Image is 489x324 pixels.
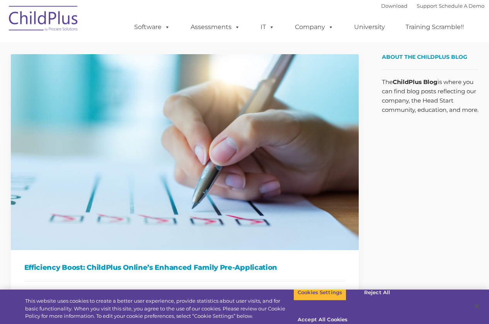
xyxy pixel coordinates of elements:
img: Efficiency Boost: ChildPlus Online's Enhanced Family Pre-Application Process - Streamlining Appli... [11,54,359,250]
font: | [381,3,484,9]
a: Schedule A Demo [439,3,484,9]
button: Cookies Settings [293,285,346,301]
a: Assessments [183,19,248,35]
a: University [346,19,393,35]
span: About the ChildPlus Blog [382,53,467,60]
div: This website uses cookies to create a better user experience, provide statistics about user visit... [25,297,293,320]
h1: Efficiency Boost: ChildPlus Online’s Enhanced Family Pre-Application [24,262,345,273]
a: Software [126,19,178,35]
p: The is where you can find blog posts reflecting our company, the Head Start community, education,... [382,77,479,115]
img: ChildPlus by Procare Solutions [5,0,82,39]
button: Reject All [353,285,401,301]
a: IT [253,19,282,35]
a: Support [417,3,437,9]
a: Download [381,3,407,9]
button: Close [468,298,485,315]
strong: ChildPlus Blog [393,78,438,86]
a: Training Scramble!! [398,19,472,35]
a: Company [287,19,341,35]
